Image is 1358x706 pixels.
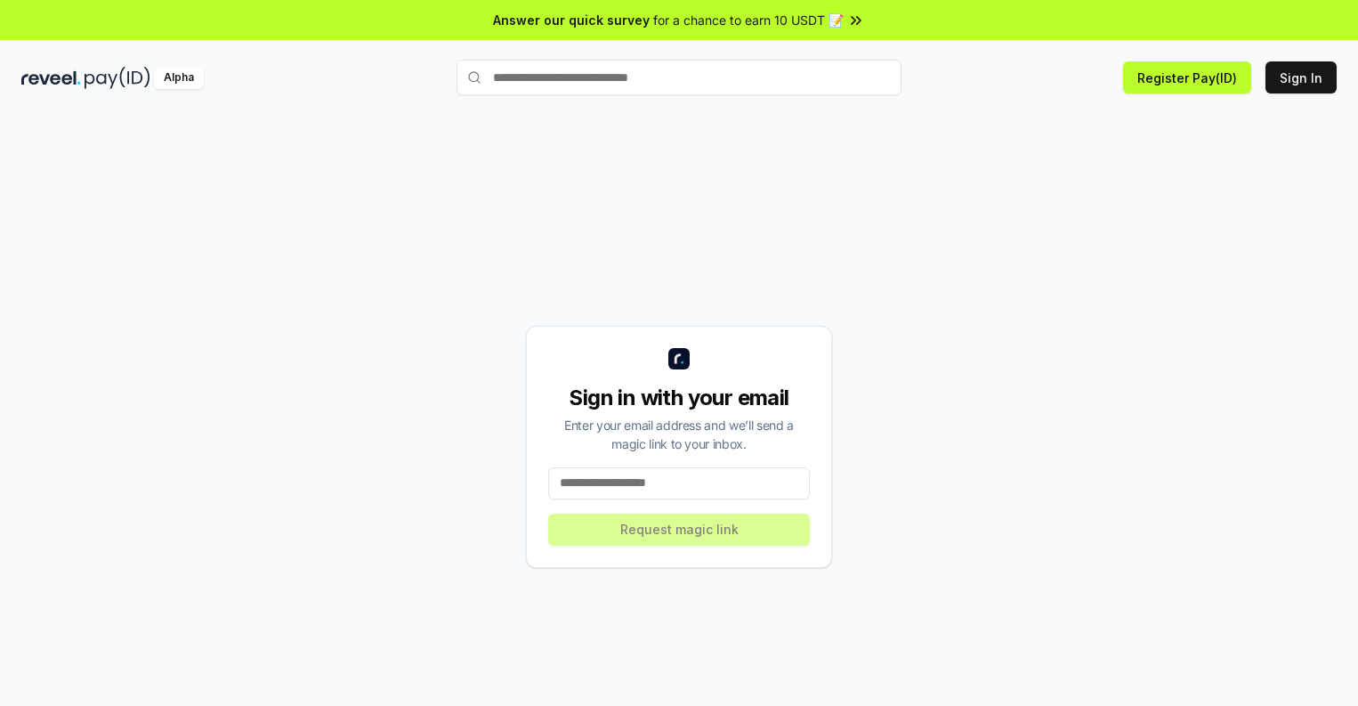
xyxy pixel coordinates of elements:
div: Sign in with your email [548,384,810,412]
button: Register Pay(ID) [1123,61,1251,93]
div: Enter your email address and we’ll send a magic link to your inbox. [548,416,810,453]
button: Sign In [1265,61,1337,93]
div: Alpha [154,67,204,89]
img: reveel_dark [21,67,81,89]
img: pay_id [85,67,150,89]
span: for a chance to earn 10 USDT 📝 [653,11,844,29]
img: logo_small [668,348,690,369]
span: Answer our quick survey [493,11,650,29]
